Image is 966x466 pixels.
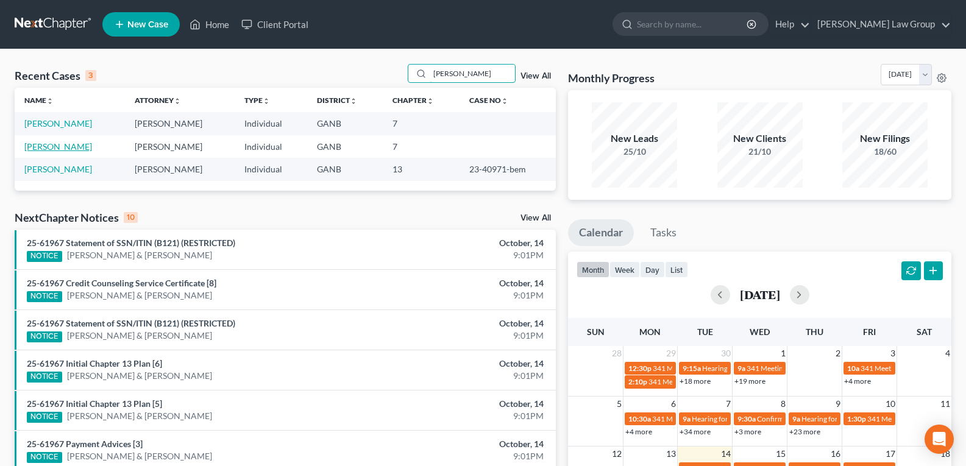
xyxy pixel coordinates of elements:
[842,132,928,146] div: New Filings
[24,96,54,105] a: Nameunfold_more
[124,212,138,223] div: 10
[717,146,803,158] div: 21/10
[737,414,756,423] span: 9:30a
[640,261,665,278] button: day
[944,346,951,361] span: 4
[27,452,62,463] div: NOTICE
[392,96,434,105] a: Chapterunfold_more
[24,164,92,174] a: [PERSON_NAME]
[469,96,508,105] a: Case Nounfold_more
[67,249,212,261] a: [PERSON_NAME] & [PERSON_NAME]
[792,414,800,423] span: 9a
[380,370,544,382] div: 9:01PM
[670,397,677,411] span: 6
[27,238,235,248] a: 25-61967 Statement of SSN/ITIN (B121) (RESTRICTED)
[27,318,235,328] a: 25-61967 Statement of SSN/ITIN (B121) (RESTRICTED)
[592,146,677,158] div: 25/10
[430,65,515,82] input: Search by name...
[720,346,732,361] span: 30
[847,414,866,423] span: 1:30p
[834,346,842,361] span: 2
[884,447,897,461] span: 17
[380,438,544,450] div: October, 14
[27,358,162,369] a: 25-61967 Initial Chapter 13 Plan [6]
[350,97,357,105] i: unfold_more
[829,447,842,461] span: 16
[520,72,551,80] a: View All
[15,68,96,83] div: Recent Cases
[844,376,871,386] a: +4 more
[307,158,383,180] td: GANB
[801,414,961,423] span: Hearing for [PERSON_NAME] & [PERSON_NAME]
[27,251,62,262] div: NOTICE
[653,364,800,373] span: 341 Meeting for [PERSON_NAME][US_STATE]
[307,135,383,158] td: GANB
[235,112,307,135] td: Individual
[383,158,460,180] td: 13
[520,214,551,222] a: View All
[884,397,897,411] span: 10
[235,158,307,180] td: Individual
[625,427,652,436] a: +4 more
[15,210,138,225] div: NextChapter Notices
[383,135,460,158] td: 7
[27,439,143,449] a: 25-61967 Payment Advices [3]
[380,249,544,261] div: 9:01PM
[683,414,691,423] span: 9a
[577,261,609,278] button: month
[67,370,212,382] a: [PERSON_NAME] & [PERSON_NAME]
[725,397,732,411] span: 7
[27,398,162,409] a: 25-61967 Initial Chapter 13 Plan [5]
[806,327,823,337] span: Thu
[24,118,92,129] a: [PERSON_NAME]
[720,447,732,461] span: 14
[568,219,634,246] a: Calendar
[811,13,951,35] a: [PERSON_NAME] Law Group
[27,331,62,342] div: NOTICE
[317,96,357,105] a: Districtunfold_more
[665,346,677,361] span: 29
[680,427,711,436] a: +34 more
[757,414,961,423] span: Confirmation Hearing for [PERSON_NAME] & [PERSON_NAME]
[697,327,713,337] span: Tue
[183,13,235,35] a: Home
[568,71,655,85] h3: Monthly Progress
[67,289,212,302] a: [PERSON_NAME] & [PERSON_NAME]
[125,158,235,180] td: [PERSON_NAME]
[665,261,688,278] button: list
[747,364,856,373] span: 341 Meeting for [PERSON_NAME]
[702,364,797,373] span: Hearing for [PERSON_NAME]
[46,97,54,105] i: unfold_more
[307,112,383,135] td: GANB
[380,450,544,462] div: 9:01PM
[244,96,270,105] a: Typeunfold_more
[27,372,62,383] div: NOTICE
[740,288,780,301] h2: [DATE]
[380,237,544,249] div: October, 14
[501,97,508,105] i: unfold_more
[769,13,810,35] a: Help
[380,410,544,422] div: 9:01PM
[637,13,748,35] input: Search by name...
[939,397,951,411] span: 11
[380,330,544,342] div: 9:01PM
[834,397,842,411] span: 9
[734,427,761,436] a: +3 more
[263,97,270,105] i: unfold_more
[842,146,928,158] div: 18/60
[780,397,787,411] span: 8
[67,450,212,462] a: [PERSON_NAME] & [PERSON_NAME]
[789,427,820,436] a: +23 more
[680,376,711,386] a: +18 more
[616,397,623,411] span: 5
[648,377,758,386] span: 341 Meeting for [PERSON_NAME]
[27,278,216,288] a: 25-61967 Credit Counseling Service Certificate [8]
[665,447,677,461] span: 13
[639,327,661,337] span: Mon
[639,219,687,246] a: Tasks
[85,70,96,81] div: 3
[127,20,168,29] span: New Case
[683,364,701,373] span: 9:15a
[125,112,235,135] td: [PERSON_NAME]
[609,261,640,278] button: week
